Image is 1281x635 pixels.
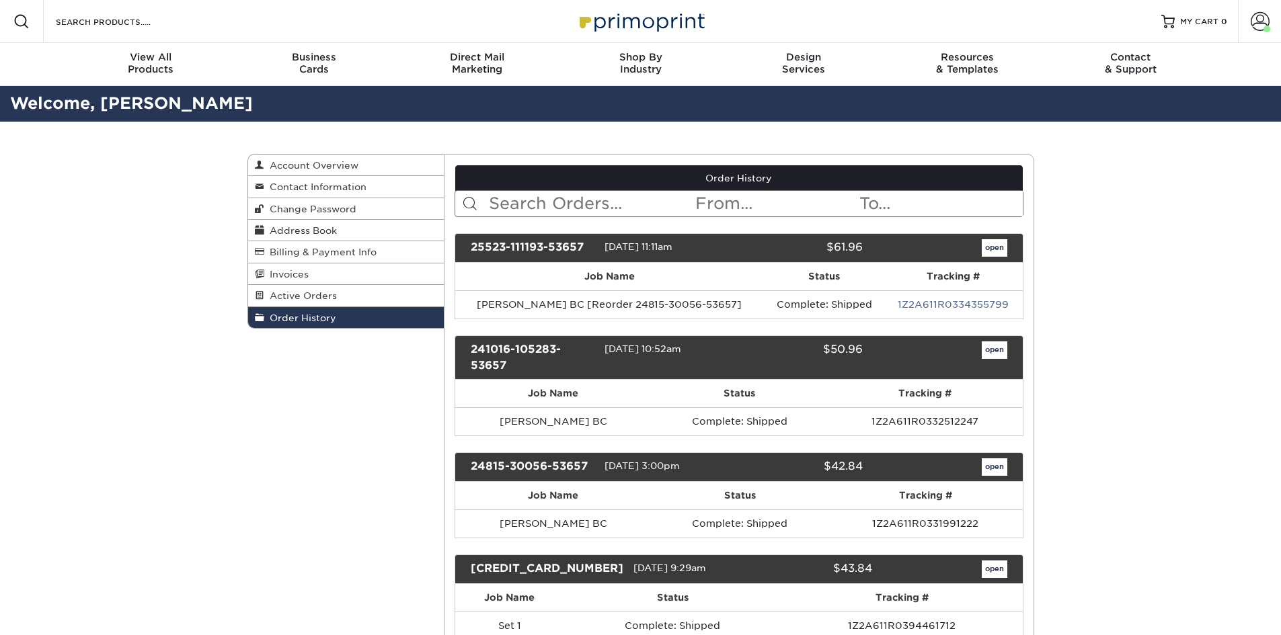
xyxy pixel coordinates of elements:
[248,176,444,198] a: Contact Information
[559,43,722,86] a: Shop ByIndustry
[828,509,1023,538] td: 1Z2A611R0331991222
[651,407,827,435] td: Complete: Shipped
[461,239,605,257] div: 25523-111193-53657
[232,43,395,86] a: BusinessCards
[395,51,559,63] span: Direct Mail
[886,51,1049,75] div: & Templates
[564,584,781,611] th: Status
[395,43,559,86] a: Direct MailMarketing
[248,307,444,328] a: Order History
[886,51,1049,63] span: Resources
[559,51,722,75] div: Industry
[722,51,886,63] span: Design
[652,482,828,509] th: Status
[264,181,366,192] span: Contact Information
[729,341,873,374] div: $50.96
[232,51,395,75] div: Cards
[729,458,873,476] div: $42.84
[1049,43,1212,86] a: Contact& Support
[264,160,358,171] span: Account Overview
[461,341,605,374] div: 241016-105283-53657
[559,51,722,63] span: Shop By
[455,380,651,407] th: Job Name
[455,407,651,435] td: [PERSON_NAME] BC
[652,509,828,538] td: Complete: Shipped
[748,560,882,578] div: $43.84
[264,225,337,236] span: Address Book
[858,191,1022,216] input: To...
[455,290,764,319] td: [PERSON_NAME] BC [Reorder 24815-30056-53657]
[69,51,233,75] div: Products
[232,51,395,63] span: Business
[828,482,1023,509] th: Tracking #
[694,191,858,216] input: From...
[828,407,1023,435] td: 1Z2A611R0332512247
[605,343,681,354] span: [DATE] 10:52am
[1049,51,1212,63] span: Contact
[651,380,827,407] th: Status
[605,460,680,471] span: [DATE] 3:00pm
[69,43,233,86] a: View AllProducts
[264,247,377,257] span: Billing & Payment Info
[722,43,886,86] a: DesignServices
[461,560,633,578] div: [CREDIT_CARD_NUMBER]
[729,239,873,257] div: $61.96
[248,241,444,263] a: Billing & Payment Info
[54,13,186,30] input: SEARCH PRODUCTS.....
[461,458,605,476] div: 24815-30056-53657
[633,562,706,573] span: [DATE] 9:29am
[455,509,652,538] td: [PERSON_NAME] BC
[764,290,885,319] td: Complete: Shipped
[605,241,672,252] span: [DATE] 11:11am
[781,584,1023,611] th: Tracking #
[574,7,708,36] img: Primoprint
[264,312,336,323] span: Order History
[722,51,886,75] div: Services
[828,380,1023,407] th: Tracking #
[764,263,885,290] th: Status
[982,458,1007,476] a: open
[264,269,309,280] span: Invoices
[982,239,1007,257] a: open
[395,51,559,75] div: Marketing
[248,155,444,176] a: Account Overview
[248,285,444,306] a: Active Orders
[69,51,233,63] span: View All
[898,299,1009,310] a: 1Z2A611R0334355799
[1180,16,1218,28] span: MY CART
[488,191,694,216] input: Search Orders...
[248,263,444,285] a: Invoices
[886,43,1049,86] a: Resources& Templates
[248,220,444,241] a: Address Book
[264,204,356,214] span: Change Password
[1221,17,1227,26] span: 0
[1049,51,1212,75] div: & Support
[264,290,337,301] span: Active Orders
[982,560,1007,578] a: open
[455,263,764,290] th: Job Name
[248,198,444,220] a: Change Password
[455,165,1023,191] a: Order History
[982,341,1007,359] a: open
[455,584,564,611] th: Job Name
[884,263,1022,290] th: Tracking #
[455,482,652,509] th: Job Name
